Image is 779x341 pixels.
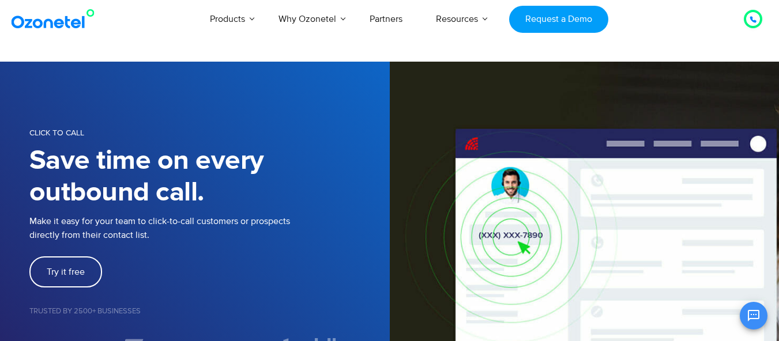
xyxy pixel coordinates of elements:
[29,214,390,242] p: Make it easy for your team to click-to-call customers or prospects directly from their contact list.
[29,128,84,138] span: CLICK TO CALL
[29,145,390,209] h1: Save time on every outbound call.
[29,308,390,315] h5: Trusted by 2500+ Businesses
[509,6,608,33] a: Request a Demo
[740,302,767,329] button: Open chat
[47,267,85,276] span: Try it free
[29,256,102,287] a: Try it free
